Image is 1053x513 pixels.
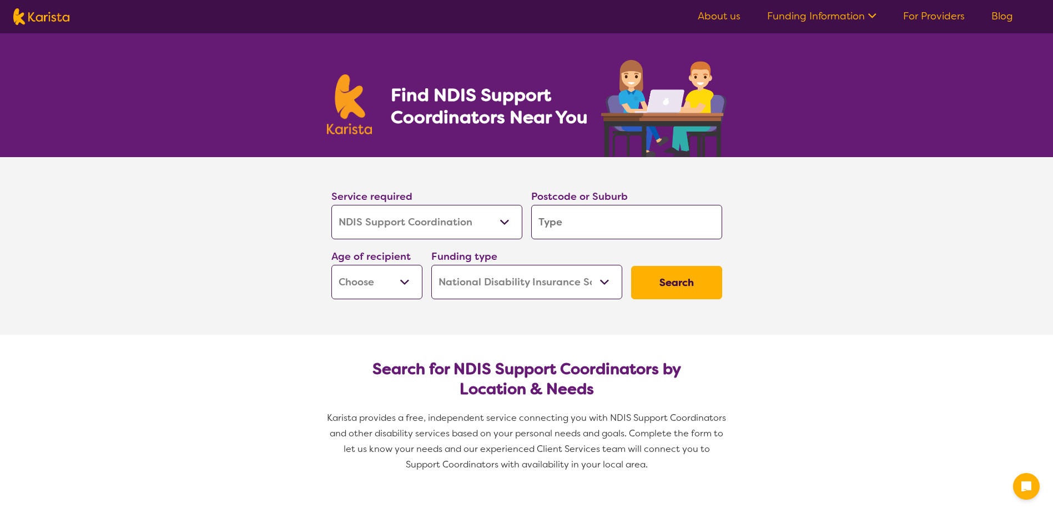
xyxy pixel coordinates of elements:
[631,266,722,299] button: Search
[391,84,596,128] h1: Find NDIS Support Coordinators Near You
[991,9,1013,23] a: Blog
[331,250,411,263] label: Age of recipient
[903,9,965,23] a: For Providers
[531,205,722,239] input: Type
[698,9,740,23] a: About us
[531,190,628,203] label: Postcode or Suburb
[331,190,412,203] label: Service required
[601,60,727,157] img: support-coordination
[327,74,372,134] img: Karista logo
[13,8,69,25] img: Karista logo
[431,250,497,263] label: Funding type
[767,9,876,23] a: Funding Information
[327,412,728,470] span: Karista provides a free, independent service connecting you with NDIS Support Coordinators and ot...
[340,359,713,399] h2: Search for NDIS Support Coordinators by Location & Needs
